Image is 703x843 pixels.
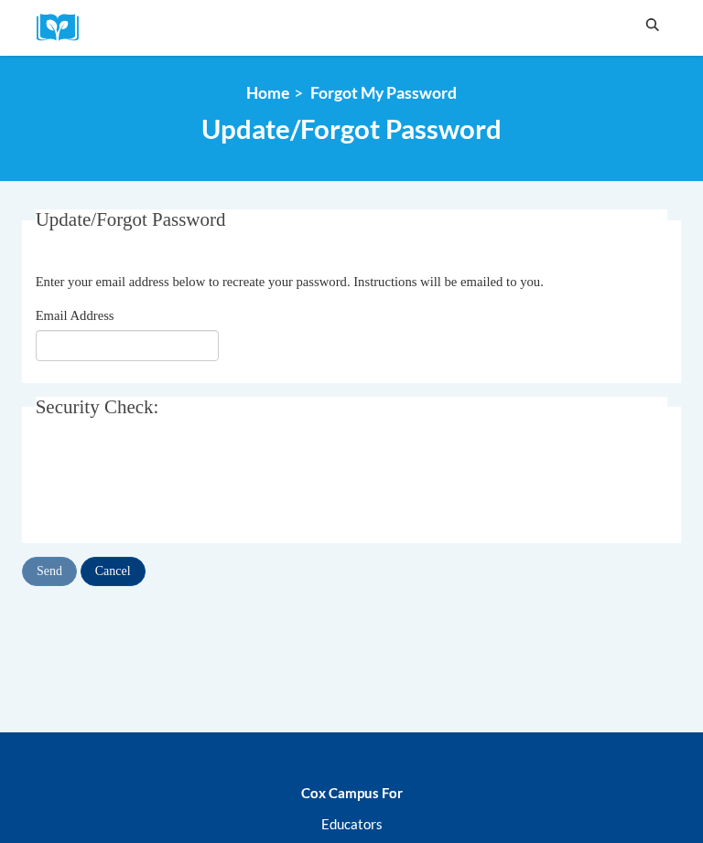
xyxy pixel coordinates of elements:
span: Enter your email address below to recreate your password. Instructions will be emailed to you. [36,274,544,289]
span: Update/Forgot Password [36,208,226,230]
a: Educators [321,816,383,832]
button: Search [639,15,666,37]
input: Email [36,330,219,361]
span: Email Address [36,308,114,323]
a: Home [246,83,289,102]
iframe: reCAPTCHA [36,449,314,520]
img: Logo brand [37,14,92,42]
span: Forgot My Password [310,83,457,102]
a: Cox Campus [37,14,92,42]
b: Cox Campus For [301,784,403,801]
span: Update/Forgot Password [201,112,502,144]
input: Cancel [81,557,146,586]
span: Security Check: [36,396,159,418]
